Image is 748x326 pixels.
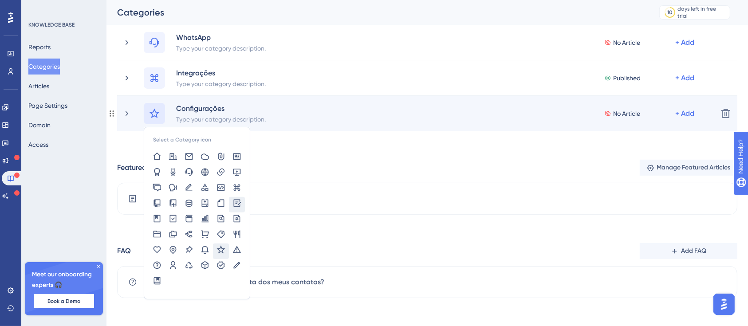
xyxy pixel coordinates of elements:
button: Page Settings [28,98,67,114]
button: Access [28,137,48,153]
div: + Add [675,37,694,48]
button: Book a Demo [34,294,94,308]
span: No Article [613,108,640,119]
div: + Add [675,108,694,119]
span: Book a Demo [47,298,80,305]
div: Featured Articles [117,162,172,173]
div: Type your category description. [176,78,266,89]
div: WhatsApp [176,32,266,43]
div: FAQ [117,246,131,256]
span: No Article [613,37,640,48]
div: Select a Category icon [153,136,211,143]
span: Add FAQ [681,246,706,256]
button: Categories [28,59,60,75]
iframe: UserGuiding AI Assistant Launcher [711,291,737,318]
span: Manage Featured Articles [657,162,731,173]
div: Integrações [176,67,266,78]
div: KNOWLEDGE BASE [28,21,75,28]
div: Categories [117,6,637,19]
div: 10 [667,9,673,16]
button: Domain [28,117,51,133]
button: Add FAQ [640,243,737,259]
span: Published [613,73,641,83]
span: Need Help? [21,2,55,13]
span: Meet our onboarding experts 🎧 [32,269,96,291]
div: days left in free trial [678,5,727,20]
button: Manage Featured Articles [640,160,737,176]
button: Reports [28,39,51,55]
button: Articles [28,78,49,94]
div: Type your category description. [176,114,266,124]
div: + Add [675,73,694,83]
div: Type your category description. [176,43,266,53]
div: Configurações [176,103,266,114]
